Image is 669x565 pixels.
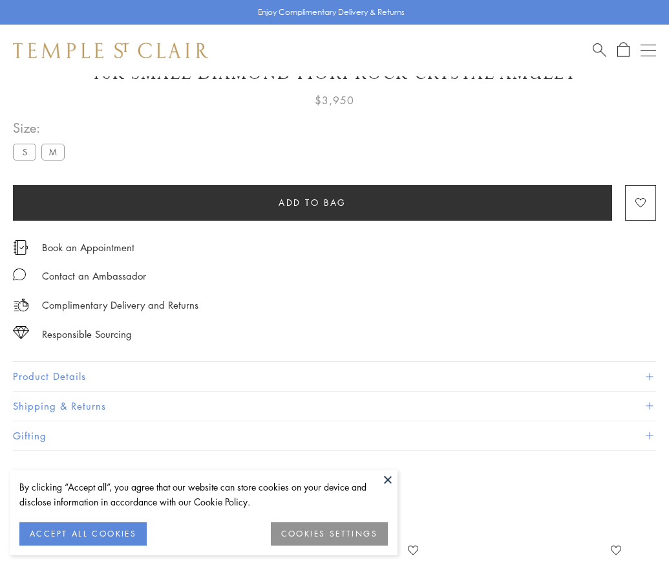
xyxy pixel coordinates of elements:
[617,42,630,58] a: Open Shopping Bag
[13,117,70,138] span: Size:
[13,421,656,450] button: Gifting
[13,362,656,391] button: Product Details
[41,144,65,160] label: M
[42,240,134,254] a: Book an Appointment
[641,43,656,58] button: Open navigation
[19,522,147,546] button: ACCEPT ALL COOKIES
[42,326,132,342] div: Responsible Sourcing
[13,185,612,221] button: Add to bag
[258,6,405,19] p: Enjoy Complimentary Delivery & Returns
[13,392,656,421] button: Shipping & Returns
[13,326,29,339] img: icon_sourcing.svg
[13,268,26,281] img: MessageIcon-01_2.svg
[13,297,29,313] img: icon_delivery.svg
[279,195,346,210] span: Add to bag
[13,144,36,160] label: S
[271,522,388,546] button: COOKIES SETTINGS
[593,42,606,58] a: Search
[13,240,28,255] img: icon_appointment.svg
[19,480,388,509] div: By clicking “Accept all”, you agree that our website can store cookies on your device and disclos...
[13,43,208,58] img: Temple St. Clair
[42,268,146,284] div: Contact an Ambassador
[42,297,198,313] p: Complimentary Delivery and Returns
[315,92,354,109] span: $3,950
